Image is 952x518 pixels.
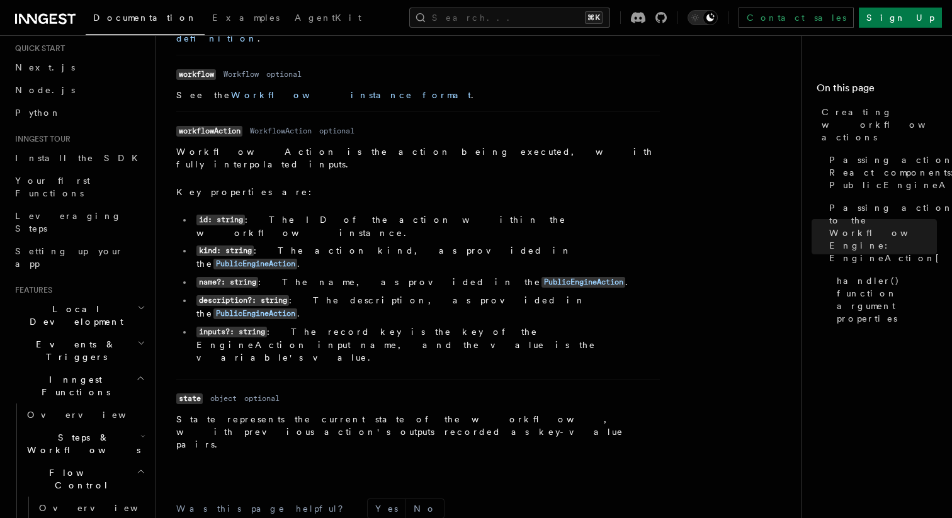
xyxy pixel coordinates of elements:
[10,303,137,328] span: Local Development
[10,338,137,363] span: Events & Triggers
[22,403,148,426] a: Overview
[196,295,289,306] code: description?: string
[10,169,148,205] a: Your first Functions
[409,8,610,28] button: Search...⌘K
[10,368,148,403] button: Inngest Functions
[287,4,369,34] a: AgentKit
[193,294,660,320] li: : The description, as provided in the .
[212,13,280,23] span: Examples
[250,126,312,136] dd: WorkflowAction
[224,69,259,79] dd: Workflow
[10,101,148,124] a: Python
[176,145,660,171] p: WorkflowAction is the action being executed, with fully interpolated inputs.
[824,149,937,196] a: Passing actions to the React components: PublicEngineAction[]
[10,298,148,333] button: Local Development
[176,393,203,404] code: state
[86,4,205,35] a: Documentation
[541,277,625,288] code: PublicEngineAction
[39,503,169,513] span: Overview
[10,147,148,169] a: Install the SDK
[196,245,254,256] code: kind: string
[196,277,258,288] code: name?: string
[541,277,625,287] a: PublicEngineAction
[213,308,297,319] code: PublicEngineAction
[196,327,267,337] code: inputs?: string
[10,205,148,240] a: Leveraging Steps
[739,8,854,28] a: Contact sales
[15,85,75,95] span: Node.js
[244,393,280,403] dd: optional
[368,499,405,518] button: Yes
[824,196,937,269] a: Passing actions to the Workflow Engine: EngineAction[]
[266,69,302,79] dd: optional
[176,186,660,198] p: Key properties are:
[688,10,718,25] button: Toggle dark mode
[22,466,137,492] span: Flow Control
[832,269,937,330] a: handler() function argument properties
[15,211,122,234] span: Leveraging Steps
[15,246,123,269] span: Setting up your app
[193,325,660,364] li: : The record key is the key of the EngineAction input name, and the value is the variable's value.
[176,126,242,137] code: workflowAction
[15,153,145,163] span: Install the SDK
[10,240,148,275] a: Setting up your app
[319,126,354,136] dd: optional
[196,215,245,225] code: id: string
[22,431,140,456] span: Steps & Workflows
[176,502,352,515] p: Was this page helpful?
[22,426,148,461] button: Steps & Workflows
[93,13,197,23] span: Documentation
[231,90,471,100] a: Workflow instance format
[585,11,603,24] kbd: ⌘K
[27,410,157,420] span: Overview
[193,276,660,289] li: : The name, as provided in the .
[15,176,90,198] span: Your first Functions
[15,62,75,72] span: Next.js
[295,13,361,23] span: AgentKit
[10,134,71,144] span: Inngest tour
[817,81,937,101] h4: On this page
[15,108,61,118] span: Python
[193,244,660,271] li: : The action kind, as provided in the .
[213,259,297,269] a: PublicEngineAction
[837,274,937,325] span: handler() function argument properties
[176,69,216,80] code: workflow
[10,285,52,295] span: Features
[176,413,660,451] p: State represents the current state of the workflow, with previous action's outputs recorded as ke...
[193,213,660,239] li: : The ID of the action within the workflow instance.
[176,20,575,43] a: stepargument property definition
[406,499,444,518] button: No
[176,89,660,101] p: See the .
[205,4,287,34] a: Examples
[22,461,148,497] button: Flow Control
[10,56,148,79] a: Next.js
[10,333,148,368] button: Events & Triggers
[10,373,136,398] span: Inngest Functions
[10,43,65,53] span: Quick start
[859,8,942,28] a: Sign Up
[213,308,297,318] a: PublicEngineAction
[10,79,148,101] a: Node.js
[210,393,237,403] dd: object
[817,101,937,149] a: Creating workflow actions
